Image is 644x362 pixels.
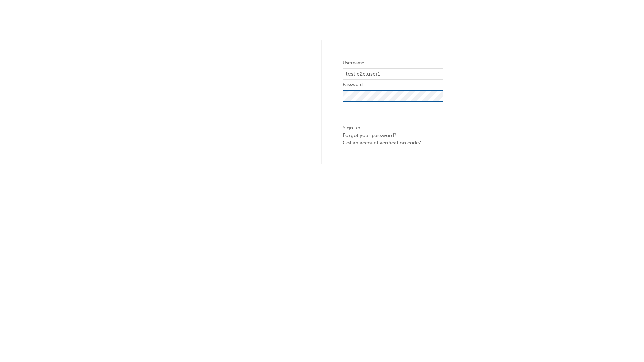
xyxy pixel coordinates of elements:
label: Username [343,59,443,67]
a: Forgot your password? [343,132,443,139]
button: Sign In [343,107,443,119]
input: Username [343,68,443,80]
a: Got an account verification code? [343,139,443,147]
label: Password [343,81,443,89]
a: Sign up [343,124,443,132]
